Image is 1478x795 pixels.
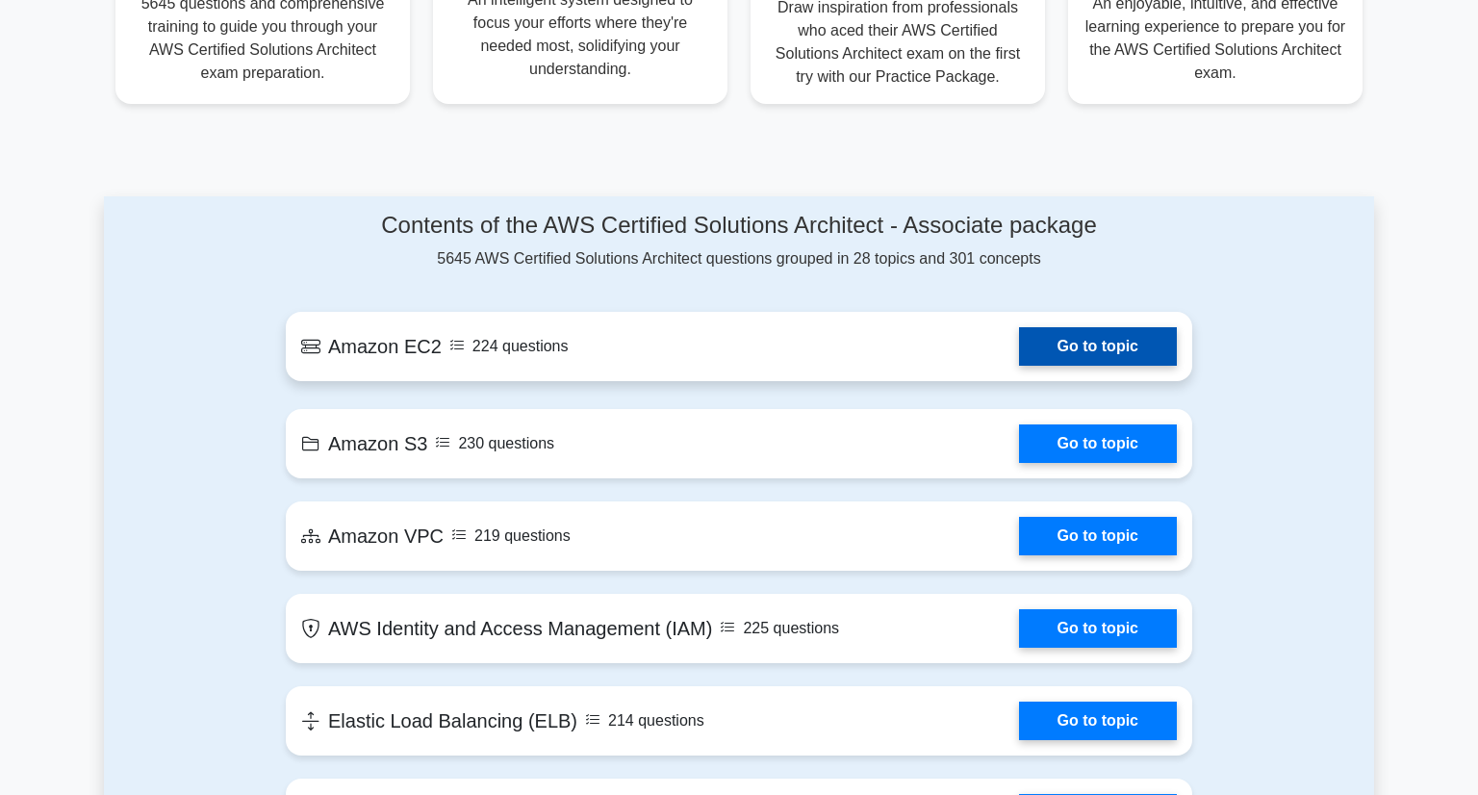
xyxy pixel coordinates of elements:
a: Go to topic [1019,609,1177,648]
a: Go to topic [1019,327,1177,366]
a: Go to topic [1019,424,1177,463]
a: Go to topic [1019,517,1177,555]
a: Go to topic [1019,702,1177,740]
div: 5645 AWS Certified Solutions Architect questions grouped in 28 topics and 301 concepts [286,212,1192,270]
h4: Contents of the AWS Certified Solutions Architect - Associate package [286,212,1192,240]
